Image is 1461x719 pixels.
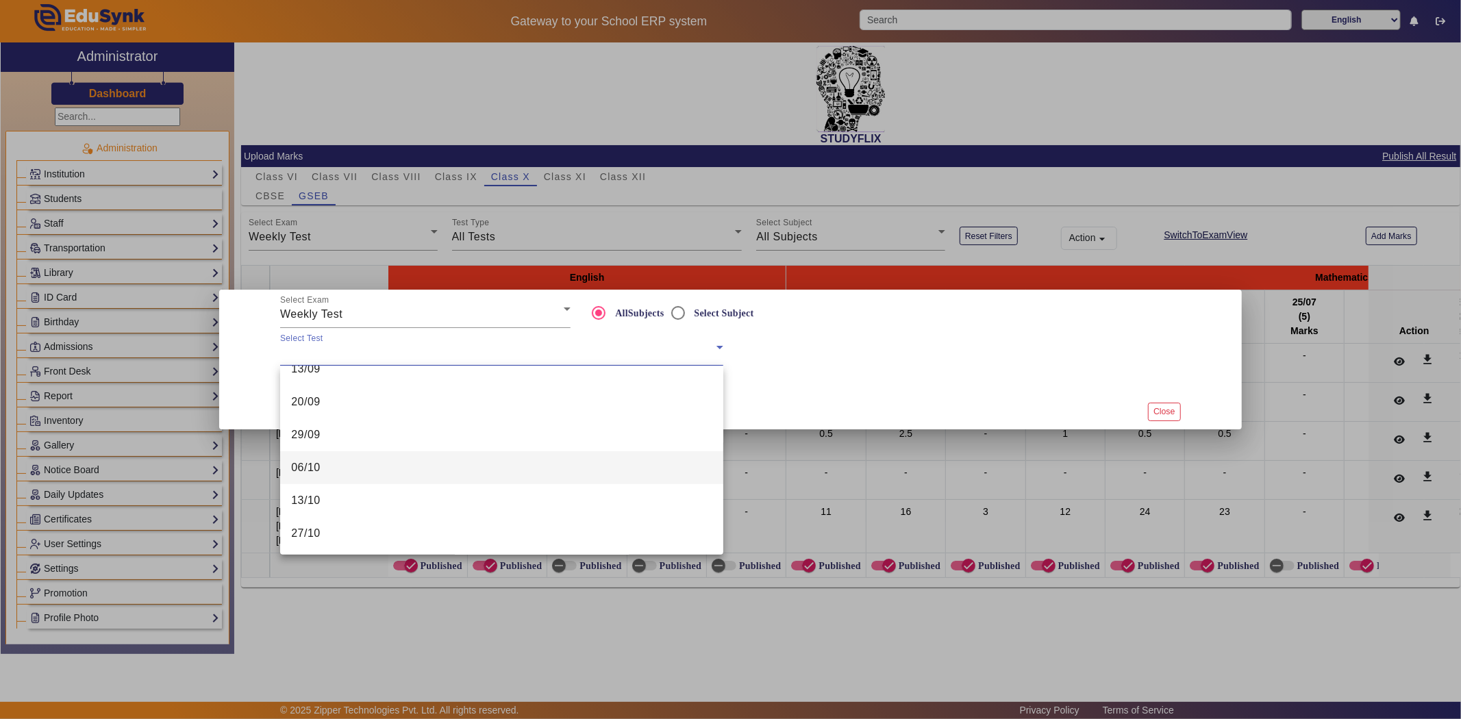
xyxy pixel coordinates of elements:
span: 20/09 [291,394,321,410]
span: 27/10 [291,525,321,542]
span: 13/10 [291,492,321,509]
span: 13/09 [291,361,321,377]
span: 06/10 [291,459,321,476]
span: 29/09 [291,427,321,443]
